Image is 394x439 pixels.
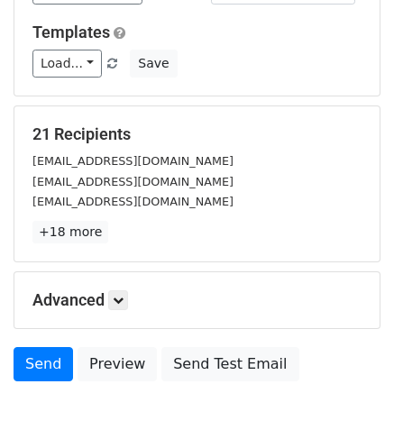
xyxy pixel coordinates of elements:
[14,347,73,381] a: Send
[78,347,157,381] a: Preview
[32,290,362,310] h5: Advanced
[161,347,298,381] a: Send Test Email
[32,221,108,243] a: +18 more
[32,124,362,144] h5: 21 Recipients
[304,352,394,439] iframe: Chat Widget
[32,23,110,41] a: Templates
[130,50,177,78] button: Save
[32,175,234,188] small: [EMAIL_ADDRESS][DOMAIN_NAME]
[32,195,234,208] small: [EMAIL_ADDRESS][DOMAIN_NAME]
[32,50,102,78] a: Load...
[32,154,234,168] small: [EMAIL_ADDRESS][DOMAIN_NAME]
